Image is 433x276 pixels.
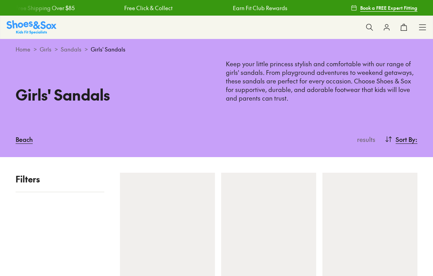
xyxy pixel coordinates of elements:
[16,45,417,53] div: > > >
[16,83,207,106] h1: Girls' Sandals
[101,4,150,12] a: Free Click & Collect
[351,1,417,15] a: Book a FREE Expert Fitting
[61,45,81,53] a: Sandals
[210,4,264,12] a: Earn Fit Club Rewards
[360,4,417,11] span: Book a FREE Expert Fitting
[354,134,375,144] p: results
[7,20,56,34] img: SNS_Logo_Responsive.svg
[385,131,417,148] button: Sort By:
[91,45,125,53] span: Girls' Sandals
[16,173,104,186] p: Filters
[7,20,56,34] a: Shoes & Sox
[16,131,33,148] a: Beach
[319,4,378,12] a: Free Shipping Over $85
[16,45,30,53] a: Home
[396,134,415,144] span: Sort By
[415,134,417,144] span: :
[226,60,417,103] p: Keep your little princess stylish and comfortable with our range of girls' sandals. From playgrou...
[40,45,51,53] a: Girls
